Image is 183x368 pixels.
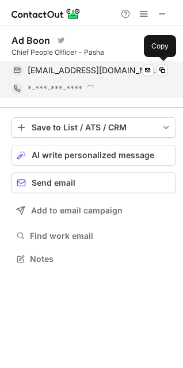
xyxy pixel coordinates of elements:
div: Chief People Officer - Pasha [12,47,176,58]
button: save-profile-one-click [12,117,176,138]
button: Notes [12,251,176,267]
div: Ad Boon [12,35,50,46]
span: Send email [32,178,75,187]
button: Send email [12,172,176,193]
button: Add to email campaign [12,200,176,221]
button: Find work email [12,228,176,244]
img: ContactOut v5.3.10 [12,7,81,21]
span: Find work email [30,231,171,241]
span: Notes [30,254,171,264]
span: AI write personalized message [32,151,154,160]
span: [EMAIL_ADDRESS][DOMAIN_NAME] [28,65,159,76]
div: Save to List / ATS / CRM [32,123,156,132]
button: AI write personalized message [12,145,176,166]
span: Add to email campaign [31,206,123,215]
